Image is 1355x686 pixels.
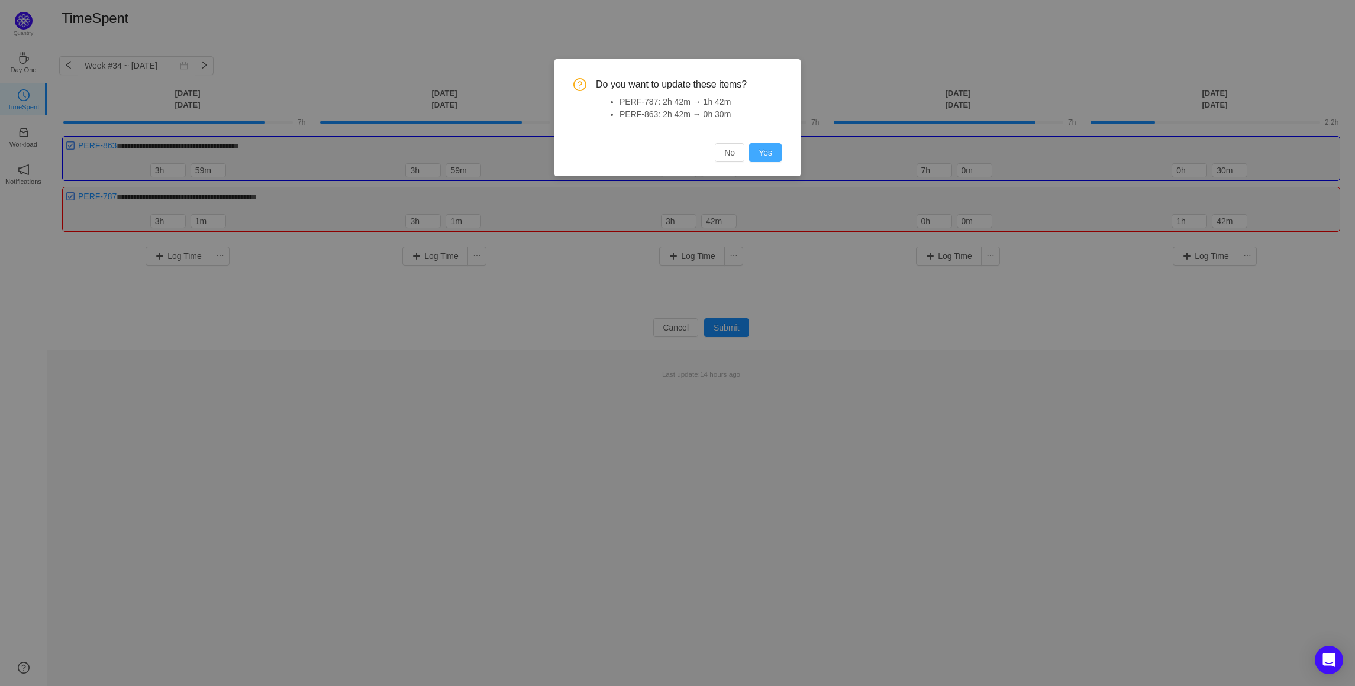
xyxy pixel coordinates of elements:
[620,108,782,121] li: PERF-863: 2h 42m → 0h 30m
[1315,646,1343,674] div: Open Intercom Messenger
[596,78,782,91] span: Do you want to update these items?
[620,96,782,108] li: PERF-787: 2h 42m → 1h 42m
[573,78,586,91] i: icon: question-circle
[749,143,782,162] button: Yes
[715,143,744,162] button: No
